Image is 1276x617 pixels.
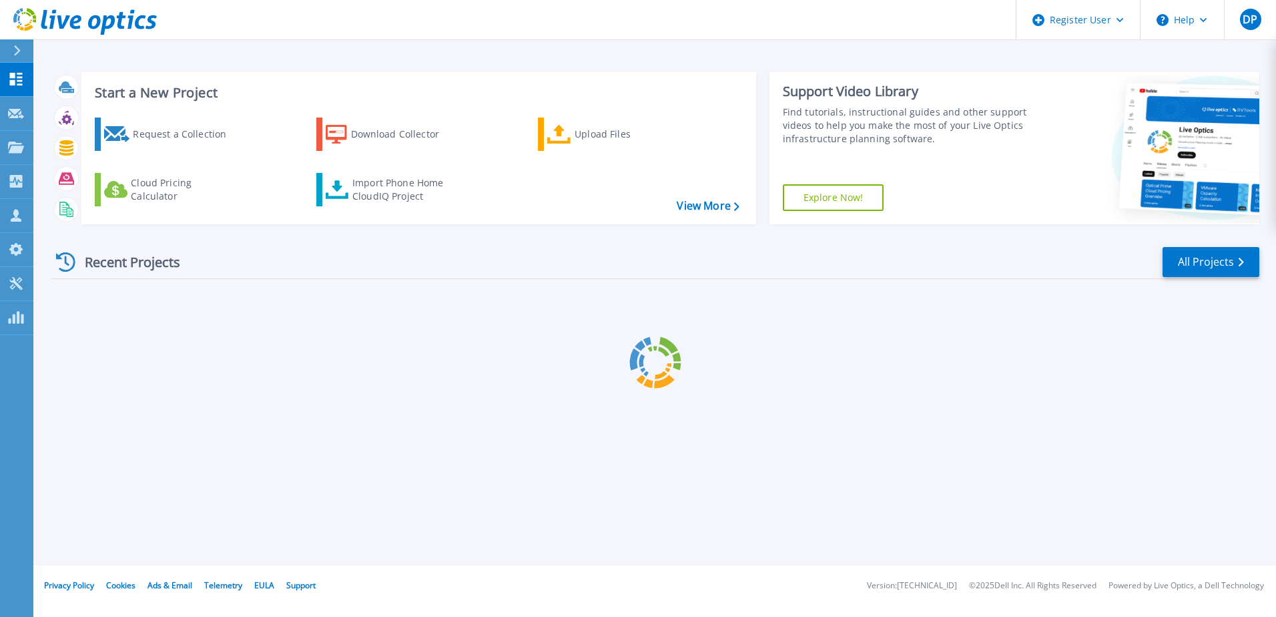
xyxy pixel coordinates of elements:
div: Upload Files [575,121,681,148]
a: Cookies [106,580,135,591]
div: Find tutorials, instructional guides and other support videos to help you make the most of your L... [783,106,1032,146]
a: Request a Collection [95,118,244,151]
div: Import Phone Home CloudIQ Project [352,176,456,203]
div: Download Collector [351,121,458,148]
div: Recent Projects [51,246,198,278]
a: Ads & Email [147,580,192,591]
span: DP [1243,14,1257,25]
a: View More [677,200,739,212]
a: EULA [254,580,274,591]
h3: Start a New Project [95,85,739,100]
a: Support [286,580,316,591]
a: All Projects [1163,247,1259,277]
li: Version: [TECHNICAL_ID] [867,582,957,590]
a: Explore Now! [783,184,884,211]
li: Powered by Live Optics, a Dell Technology [1108,582,1264,590]
a: Download Collector [316,118,465,151]
li: © 2025 Dell Inc. All Rights Reserved [969,582,1096,590]
a: Telemetry [204,580,242,591]
div: Request a Collection [133,121,240,148]
div: Cloud Pricing Calculator [131,176,238,203]
a: Privacy Policy [44,580,94,591]
a: Cloud Pricing Calculator [95,173,244,206]
div: Support Video Library [783,83,1032,100]
a: Upload Files [538,118,687,151]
